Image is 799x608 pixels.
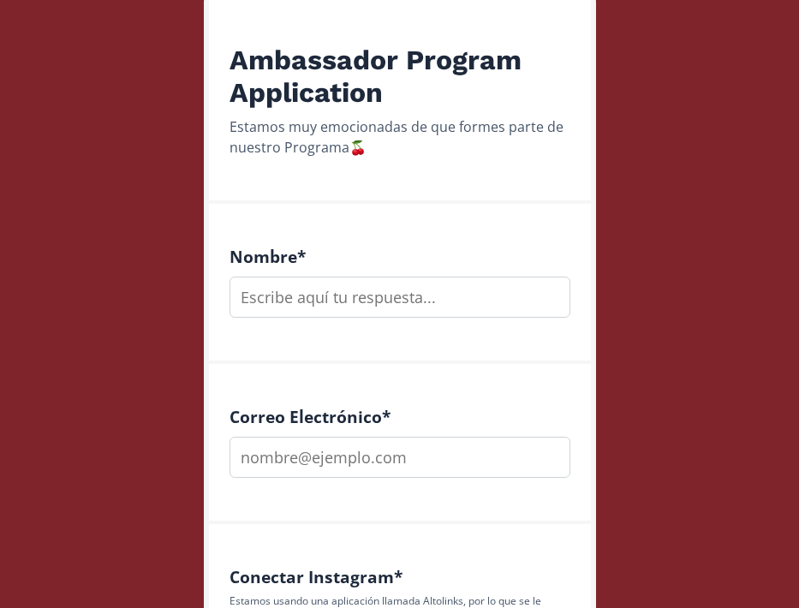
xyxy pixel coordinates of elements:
[230,407,570,426] h4: Correo Electrónico *
[230,247,570,266] h4: Nombre *
[230,437,570,478] input: nombre@ejemplo.com
[230,116,570,158] div: Estamos muy emocionadas de que formes parte de nuestro Programa🍒
[230,277,570,318] input: Escribe aquí tu respuesta...
[230,44,570,110] h2: Ambassador Program Application
[230,567,570,587] h4: Conectar Instagram *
